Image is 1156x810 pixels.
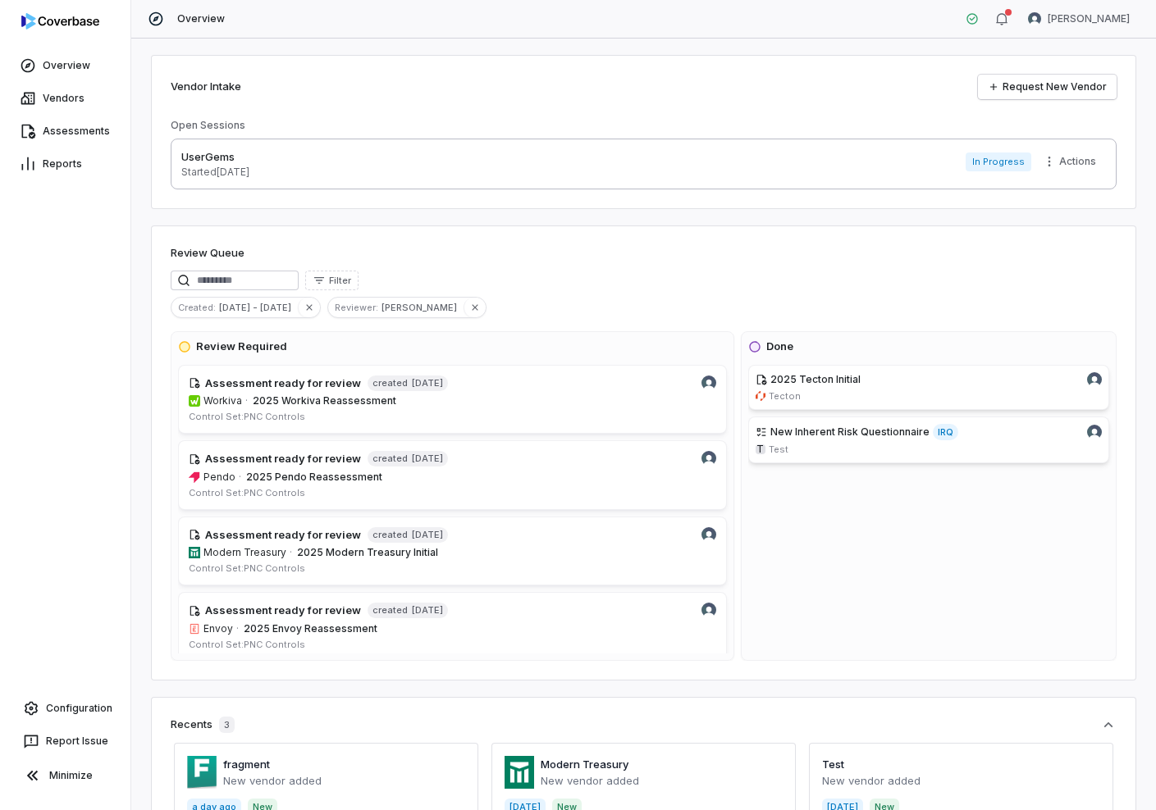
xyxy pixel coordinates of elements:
[1028,12,1041,25] img: Daniel Aranibar avatar
[541,758,628,771] a: Modern Treasury
[3,84,127,113] a: Vendors
[372,604,408,617] span: created
[203,622,233,635] span: Envoy
[171,79,241,95] h2: Vendor Intake
[766,339,793,355] h3: Done
[1087,425,1102,439] img: Daniel Aranibar avatar
[382,300,464,315] span: [PERSON_NAME]
[189,639,305,650] span: Control Set: PNC Controls
[178,365,727,435] a: Daniel Aranibar avatarAssessment ready for reviewcreated[DATE]workiva.comWorkiva·2025 Workiva Rea...
[21,13,99,30] img: logo-D7KZi-bG.svg
[978,75,1117,99] a: Request New Vendor
[769,444,788,456] span: Test
[178,440,727,510] a: Daniel Aranibar avatarAssessment ready for reviewcreated[DATE]pendo.ioPendo·2025 Pendo Reassessme...
[297,546,438,558] span: 2025 Modern Treasury Initial
[203,394,242,407] span: Workiva
[411,604,443,617] span: [DATE]
[933,424,958,440] span: IRQ
[223,758,270,771] a: fragment
[171,300,219,315] span: Created :
[219,300,298,315] span: [DATE] - [DATE]
[3,51,127,80] a: Overview
[246,471,382,483] span: 2025 Pendo Reassessment
[701,527,716,542] img: Daniel Aranibar avatar
[239,471,241,484] span: ·
[171,119,245,132] h3: Open Sessions
[372,453,408,465] span: created
[372,377,408,389] span: created
[3,116,127,146] a: Assessments
[770,425,930,439] span: New Inherent Risk Questionnaire
[171,717,235,733] div: Recents
[305,271,359,290] button: Filter
[203,471,235,484] span: Pendo
[219,717,235,733] span: 3
[181,149,249,166] p: UserGems
[196,339,287,355] h3: Review Required
[1087,372,1102,387] img: Daniel Aranibar avatar
[203,546,286,559] span: Modern Treasury
[701,375,716,390] img: Daniel Aranibar avatar
[178,592,727,662] a: Daniel Aranibar avatarAssessment ready for reviewcreated[DATE]envoy.comEnvoy·2025 Envoy Reassessm...
[177,12,225,25] span: Overview
[411,377,443,389] span: [DATE]
[770,373,861,385] span: 2025 Tecton Initial
[205,451,361,467] h4: Assessment ready for review
[748,416,1109,463] a: New Inherent Risk QuestionnaireIRQDaniel Aranibar avatarTTest
[245,394,248,407] span: ·
[3,149,127,179] a: Reports
[372,529,408,541] span: created
[171,717,1117,733] button: Recents3
[205,527,361,544] h4: Assessment ready for review
[171,139,1117,189] a: UserGemsStarted[DATE]In ProgressMore actions
[769,390,801,403] span: Tecton
[7,726,124,756] button: Report Issue
[411,453,443,465] span: [DATE]
[189,562,305,574] span: Control Set: PNC Controls
[189,487,305,498] span: Control Set: PNC Controls
[7,694,124,723] a: Configuration
[7,759,124,792] button: Minimize
[205,603,361,619] h4: Assessment ready for review
[189,411,305,422] span: Control Set: PNC Controls
[290,546,292,559] span: ·
[171,245,244,262] h1: Review Queue
[236,622,239,635] span: ·
[966,152,1031,171] span: In Progress
[1018,7,1140,31] button: Daniel Aranibar avatar[PERSON_NAME]
[178,516,727,586] a: Daniel Aranibar avatarAssessment ready for reviewcreated[DATE]moderntreasury.comModern Treasury·2...
[701,603,716,617] img: Daniel Aranibar avatar
[253,394,396,407] span: 2025 Workiva Reassessment
[205,375,361,392] h4: Assessment ready for review
[1038,149,1106,174] button: More actions
[822,758,844,771] a: Test
[748,365,1109,410] a: 2025 Tecton InitialDaniel Aranibar avatartecton.aiTecton
[1048,12,1130,25] span: [PERSON_NAME]
[181,166,249,179] p: Started [DATE]
[411,529,443,541] span: [DATE]
[329,275,351,287] span: Filter
[701,451,716,466] img: Daniel Aranibar avatar
[328,300,382,315] span: Reviewer :
[244,622,377,635] span: 2025 Envoy Reassessment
